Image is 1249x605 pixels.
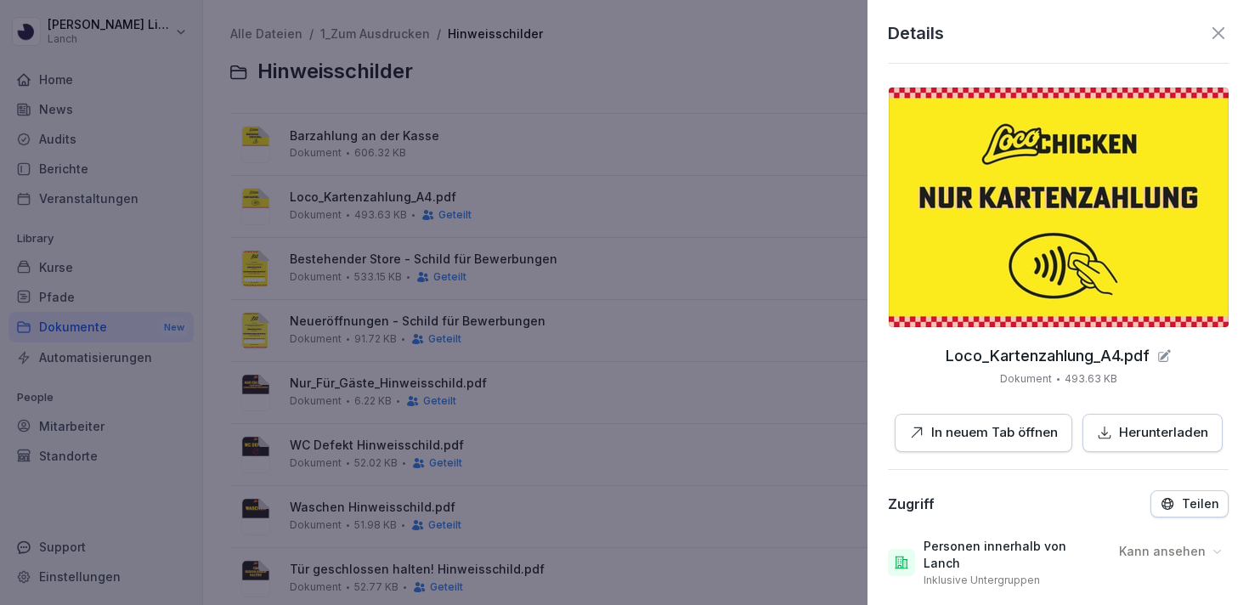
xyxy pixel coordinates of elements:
p: 493.63 KB [1065,371,1117,387]
button: Herunterladen [1082,414,1223,452]
p: Personen innerhalb von Lanch [924,538,1105,572]
p: Kann ansehen [1119,543,1206,560]
p: Herunterladen [1119,423,1208,443]
button: Teilen [1150,490,1229,517]
p: Dokument [1000,371,1052,387]
p: Details [888,20,944,46]
p: Loco_Kartenzahlung_A4.pdf [946,348,1150,365]
button: In neuem Tab öffnen [895,414,1072,452]
p: Inklusive Untergruppen [924,574,1040,587]
p: Teilen [1182,497,1219,511]
div: Zugriff [888,495,935,512]
p: In neuem Tab öffnen [931,423,1058,443]
img: thumbnail [889,88,1229,327]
